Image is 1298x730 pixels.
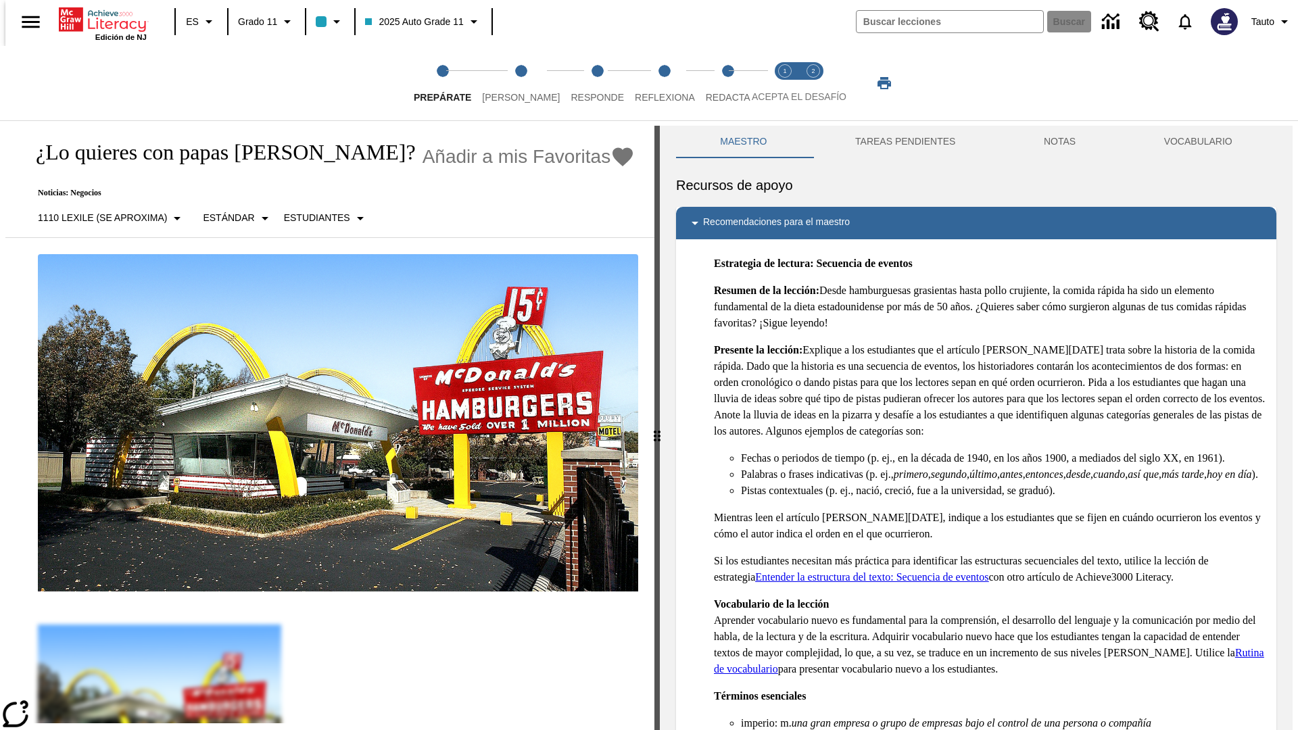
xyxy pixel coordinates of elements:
div: reading [5,126,654,723]
div: Portada [59,5,147,41]
p: Estudiantes [284,211,350,225]
button: Clase: 2025 Auto Grade 11, Selecciona una clase [360,9,487,34]
button: Seleccione Lexile, 1110 Lexile (Se aproxima) [32,206,191,230]
a: Centro de recursos, Se abrirá en una pestaña nueva. [1131,3,1168,40]
span: 2025 Auto Grade 11 [365,15,463,29]
span: Añadir a mis Favoritas [423,146,611,168]
button: Responde step 3 of 5 [560,46,635,120]
em: antes [1000,468,1023,480]
span: ACEPTA EL DESAFÍO [752,91,846,102]
span: Responde [571,92,624,103]
p: Si los estudiantes necesitan más práctica para identificar las estructuras secuenciales del texto... [714,553,1266,585]
li: Fechas o periodos de tiempo (p. ej., en la década de 1940, en los años 1900, a mediados del siglo... [741,450,1266,466]
button: Lee step 2 of 5 [471,46,571,120]
div: activity [660,126,1293,730]
em: segundo [931,468,967,480]
span: Redacta [706,92,750,103]
button: Escoja un nuevo avatar [1203,4,1246,39]
em: así que [1128,468,1159,480]
strong: Estrategia de lectura: Secuencia de eventos [714,258,913,269]
em: primero [894,468,928,480]
li: Palabras o frases indicativas (p. ej., , , , , , , , , , ). [741,466,1266,483]
li: Pistas contextuales (p. ej., nació, creció, fue a la universidad, se graduó). [741,483,1266,499]
button: Abrir el menú lateral [11,2,51,42]
span: ES [186,15,199,29]
em: cuando [1093,468,1125,480]
p: 1110 Lexile (Se aproxima) [38,211,167,225]
button: VOCABULARIO [1120,126,1276,158]
button: Grado: Grado 11, Elige un grado [233,9,301,34]
p: Aprender vocabulario nuevo es fundamental para la comprensión, el desarrollo del lenguaje y la co... [714,596,1266,677]
p: Mientras leen el artículo [PERSON_NAME][DATE], indique a los estudiantes que se fijen en cuándo o... [714,510,1266,542]
button: Añadir a mis Favoritas - ¿Lo quieres con papas fritas? [423,145,635,168]
em: desde [1066,468,1090,480]
em: más tarde [1161,468,1204,480]
p: Estándar [203,211,254,225]
button: Imprimir [863,71,906,95]
strong: Presente la lección: [714,344,802,356]
span: Edición de NJ [95,33,147,41]
button: Maestro [676,126,811,158]
button: Reflexiona step 4 of 5 [624,46,706,120]
button: TAREAS PENDIENTES [811,126,1000,158]
button: Acepta el desafío lee step 1 of 2 [765,46,804,120]
div: Pulsa la tecla de intro o la barra espaciadora y luego presiona las flechas de derecha e izquierd... [654,126,660,730]
h1: ¿Lo quieres con papas [PERSON_NAME]? [22,140,416,165]
button: Seleccionar estudiante [279,206,374,230]
strong: Términos esenciales [714,690,806,702]
strong: Resumen de la lección: [714,285,819,296]
button: El color de la clase es azul claro. Cambiar el color de la clase. [310,9,350,34]
p: Explique a los estudiantes que el artículo [PERSON_NAME][DATE] trata sobre la historia de la comi... [714,342,1266,439]
a: Centro de información [1094,3,1131,41]
button: Perfil/Configuración [1246,9,1298,34]
span: Tauto [1251,15,1274,29]
span: Prepárate [414,92,471,103]
span: [PERSON_NAME] [482,92,560,103]
button: Prepárate step 1 of 5 [403,46,482,120]
p: Noticias: Negocios [22,188,635,198]
em: entonces [1026,468,1063,480]
input: Buscar campo [857,11,1043,32]
a: Notificaciones [1168,4,1203,39]
p: Desde hamburguesas grasientas hasta pollo crujiente, la comida rápida ha sido un elemento fundame... [714,283,1266,331]
div: Recomendaciones para el maestro [676,207,1276,239]
button: Redacta step 5 of 5 [695,46,761,120]
img: Uno de los primeros locales de McDonald's, con el icónico letrero rojo y los arcos amarillos. [38,254,638,592]
text: 2 [811,68,815,74]
p: Recomendaciones para el maestro [703,215,850,231]
a: Entender la estructura del texto: Secuencia de eventos [755,571,988,583]
button: Lenguaje: ES, Selecciona un idioma [180,9,223,34]
em: hoy en día [1207,468,1252,480]
em: último [969,468,997,480]
text: 1 [783,68,786,74]
h6: Recursos de apoyo [676,174,1276,196]
span: Grado 11 [238,15,277,29]
em: una gran empresa o grupo de empresas bajo el control de una persona o compañía [792,717,1151,729]
div: Instructional Panel Tabs [676,126,1276,158]
button: Tipo de apoyo, Estándar [197,206,278,230]
button: Acepta el desafío contesta step 2 of 2 [794,46,833,120]
img: Avatar [1211,8,1238,35]
button: NOTAS [1000,126,1120,158]
span: Reflexiona [635,92,695,103]
strong: Vocabulario de la lección [714,598,830,610]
